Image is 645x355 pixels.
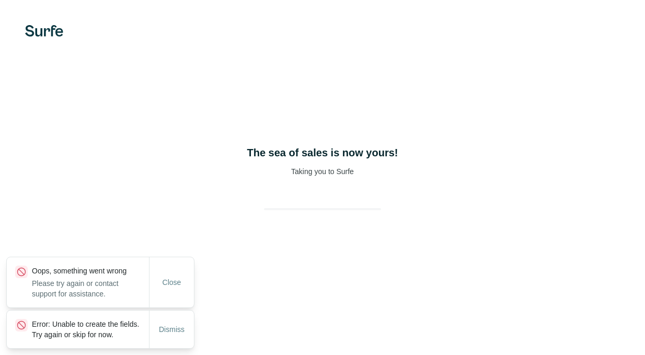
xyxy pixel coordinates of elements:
p: Taking you to Surfe [291,166,354,177]
p: Error: Unable to create the fields. Try again or skip for now. [32,319,149,340]
button: Close [155,273,189,292]
button: Dismiss [152,320,192,339]
span: Close [163,277,181,288]
span: Dismiss [159,324,185,335]
p: Oops, something went wrong [32,266,149,276]
img: Surfe's logo [25,25,63,37]
p: Please try again or contact support for assistance. [32,278,149,299]
h4: The sea of sales is now yours! [247,145,398,160]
